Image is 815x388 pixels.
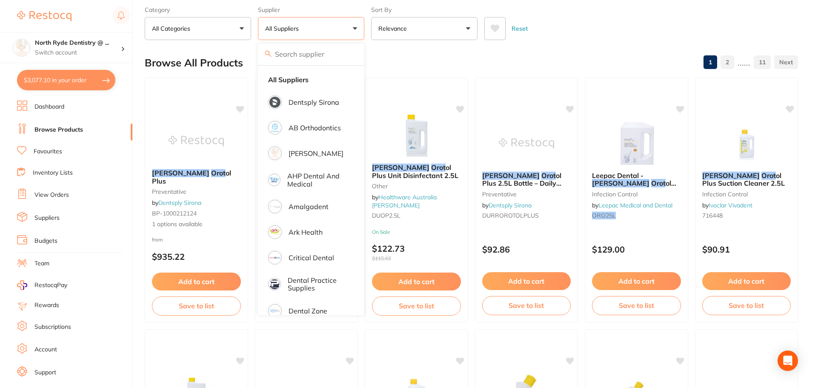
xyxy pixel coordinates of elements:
[738,57,750,67] p: ......
[703,54,717,71] a: 1
[702,201,752,209] span: by
[372,256,461,262] span: $115.62
[152,210,197,217] span: BP-1000212124
[17,6,71,26] a: Restocq Logo
[152,296,241,315] button: Save to list
[592,179,649,187] em: [PERSON_NAME]
[482,212,539,219] span: DURROROTOLPLUS
[372,212,400,219] span: DUOP2.5L
[609,122,664,165] img: Leepac Dental - Durr Orotol Plus 2.5L Suction Disinfection - High Quality Dental Product
[269,305,280,316] img: Dental Zone
[152,169,209,177] em: [PERSON_NAME]
[33,169,73,177] a: Inventory Lists
[754,54,771,71] a: 11
[372,163,429,172] em: [PERSON_NAME]
[482,172,571,187] b: Durr Orotol Plus 2.5L Bottle – Daily Suction Cleaner
[482,171,561,195] span: ol Plus 2.5L Bottle – Daily Suction Cleaner
[152,236,163,243] span: from
[258,6,364,14] label: Supplier
[702,244,791,254] p: $90.91
[289,203,329,210] p: Amalgadent
[34,191,69,199] a: View Orders
[211,169,226,177] em: Orot
[372,193,437,209] a: Healthware Australia [PERSON_NAME]
[269,97,280,108] img: Dentsply Sirona
[372,193,437,209] span: by
[482,272,571,290] button: Add to cart
[152,273,241,290] button: Add to cart
[34,323,71,331] a: Subscriptions
[509,17,530,40] button: Reset
[372,163,458,179] span: ol Plus Unit Disinfectant 2.5L
[169,120,224,162] img: Durr Orotol Plus
[34,281,67,290] span: RestocqPay
[482,171,540,180] em: [PERSON_NAME]
[17,280,27,290] img: RestocqPay
[592,172,681,187] b: Leepac Dental - Durr Orotol Plus 2.5L Suction Disinfection - High Quality Dental Product
[499,122,554,165] img: Durr Orotol Plus 2.5L Bottle – Daily Suction Cleaner
[34,126,83,134] a: Browse Products
[268,76,309,83] strong: All Suppliers
[372,164,461,179] b: Durr Orotol Plus Unit Disinfectant 2.5L
[721,54,734,71] a: 2
[34,345,57,354] a: Account
[158,199,201,207] a: Dentsply Sirona
[778,351,798,371] div: Open Intercom Messenger
[371,17,478,40] button: Relevance
[34,237,57,245] a: Budgets
[702,172,791,187] b: Durr Orotol Plus Suction Cleaner 2.5L
[761,171,776,180] em: Orot
[702,191,791,198] small: infection control
[592,191,681,198] small: infection control
[482,191,571,198] small: preventative
[482,201,532,209] span: by
[709,201,752,209] a: Ivoclar Vivadent
[289,228,323,236] p: Ark Health
[592,171,643,180] span: Leepac Dental -
[592,272,681,290] button: Add to cart
[13,39,30,56] img: North Ryde Dentistry @ Macquarie Park
[651,179,666,187] em: Orot
[598,201,672,209] a: Leepac Medical and Dental
[372,183,461,190] small: other
[288,276,349,292] p: Dental Practice Supplies
[35,49,121,57] p: Switch account
[372,296,461,315] button: Save to list
[17,280,67,290] a: RestocqPay
[489,201,532,209] a: Dentsply Sirona
[269,201,280,212] img: Amalgadent
[372,244,461,262] p: $122.73
[541,171,556,180] em: Orot
[482,244,571,254] p: $92.86
[34,301,59,310] a: Rewards
[152,24,194,33] p: All Categories
[265,24,302,33] p: All Suppliers
[592,296,681,315] button: Save to list
[592,212,616,219] em: ORO25L
[34,147,62,156] a: Favourites
[702,171,785,187] span: ol Plus Suction Cleaner 2.5L
[431,163,446,172] em: Orot
[482,296,571,315] button: Save to list
[261,71,361,89] li: Clear selection
[389,114,444,157] img: Durr Orotol Plus Unit Disinfectant 2.5L
[152,169,241,185] b: Durr Orotol Plus
[269,175,279,185] img: AHP Dental and Medical
[152,188,241,195] small: preventative
[152,220,241,229] span: 1 options available
[17,70,115,90] button: $3,077.10 in your order
[269,279,280,290] img: Dental Practice Supplies
[269,148,280,159] img: Adam Dental
[152,252,241,262] p: $935.22
[258,43,364,65] input: Search supplier
[34,214,60,222] a: Suppliers
[378,24,410,33] p: Relevance
[34,259,49,268] a: Team
[269,227,280,238] img: Ark Health
[702,272,791,290] button: Add to cart
[258,17,364,40] button: All Suppliers
[145,6,251,14] label: Category
[702,212,723,219] span: 716448
[371,6,478,14] label: Sort By
[289,307,327,315] p: Dental Zone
